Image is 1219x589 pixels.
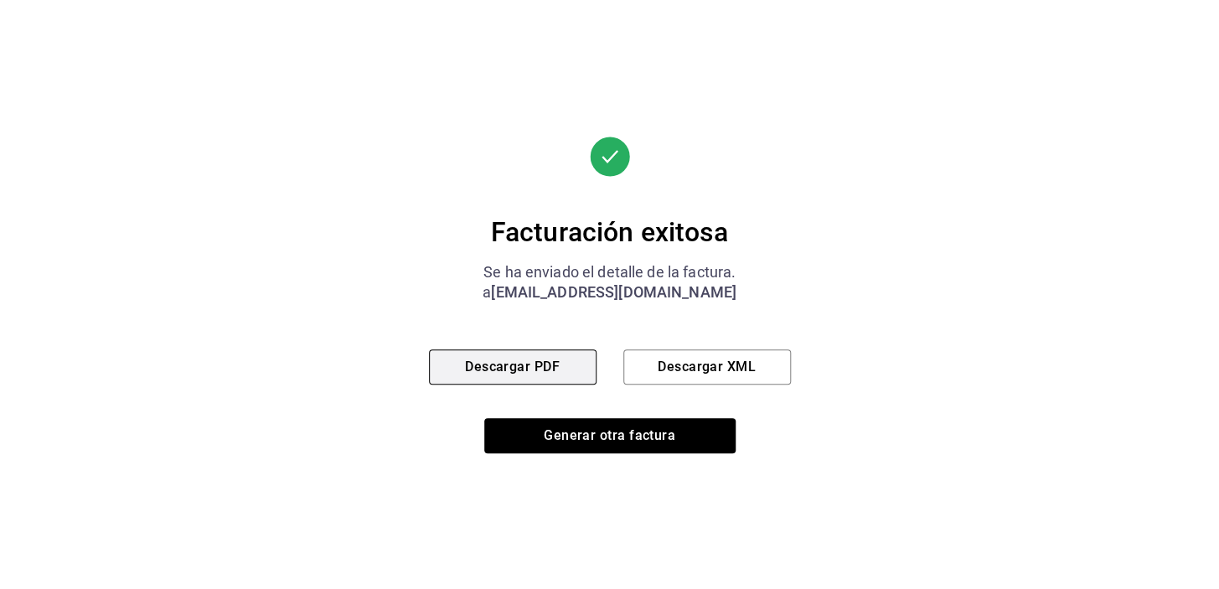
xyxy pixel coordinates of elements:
button: Descargar PDF [429,349,597,385]
font: [EMAIL_ADDRESS][DOMAIN_NAME] [491,283,736,301]
button: Descargar XML [623,349,791,385]
font: Descargar PDF [465,359,560,375]
font: Generar otra factura [544,427,675,443]
font: Descargar XML [658,359,756,375]
button: Generar otra factura [484,418,736,453]
font: a [483,283,491,301]
font: Facturación exitosa [491,216,729,248]
font: Se ha enviado el detalle de la factura. [483,263,736,281]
